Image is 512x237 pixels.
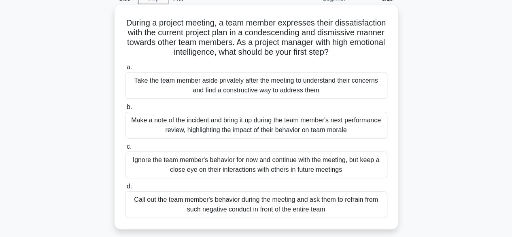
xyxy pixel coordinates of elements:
div: Make a note of the incident and bring it up during the team member's next performance review, hig... [125,112,387,139]
h5: During a project meeting, a team member expresses their dissatisfaction with the current project ... [124,18,388,58]
span: c. [127,143,132,150]
span: b. [127,103,132,110]
div: Take the team member aside privately after the meeting to understand their concerns and find a co... [125,72,387,99]
span: a. [127,64,132,70]
div: Call out the team member's behavior during the meeting and ask them to refrain from such negative... [125,191,387,218]
div: Ignore the team member's behavior for now and continue with the meeting, but keep a close eye on ... [125,152,387,178]
span: d. [127,183,132,190]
